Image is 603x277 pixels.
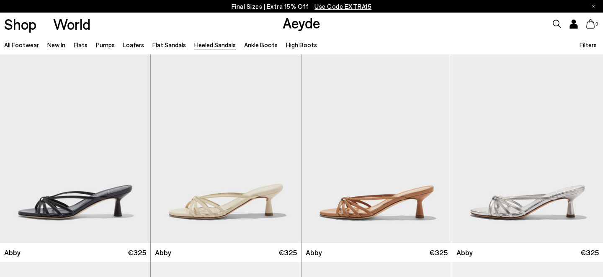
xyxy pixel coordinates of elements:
[96,41,115,49] a: Pumps
[452,54,603,243] img: Abby Leather Mules
[4,247,21,258] span: Abby
[586,19,595,28] a: 0
[232,1,372,12] p: Final Sizes | Extra 15% Off
[152,41,186,49] a: Flat Sandals
[301,243,452,262] a: Abby €325
[123,41,144,49] a: Loafers
[4,41,39,49] a: All Footwear
[53,17,90,31] a: World
[151,54,301,243] a: Next slide Previous slide
[278,247,297,258] span: €325
[429,247,448,258] span: €325
[580,247,599,258] span: €325
[306,247,322,258] span: Abby
[155,247,171,258] span: Abby
[244,41,278,49] a: Ankle Boots
[301,54,452,243] img: Abby Leather Mules
[74,41,88,49] a: Flats
[452,243,603,262] a: Abby €325
[595,22,599,26] span: 0
[151,243,301,262] a: Abby €325
[4,17,36,31] a: Shop
[286,41,317,49] a: High Boots
[456,247,473,258] span: Abby
[151,54,301,243] div: 1 / 6
[283,14,320,31] a: Aeyde
[151,54,301,243] img: Abby Leather Mules
[128,247,146,258] span: €325
[580,41,597,49] span: Filters
[314,3,371,10] span: Navigate to /collections/ss25-final-sizes
[194,41,236,49] a: Heeled Sandals
[47,41,65,49] a: New In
